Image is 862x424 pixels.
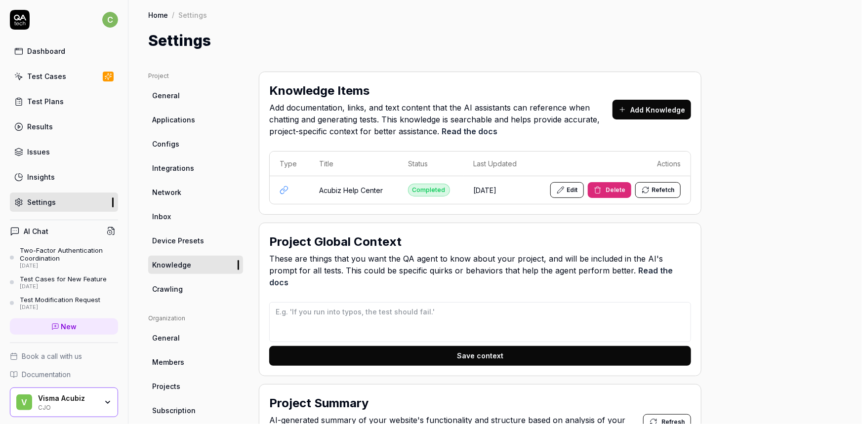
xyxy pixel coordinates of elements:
a: Documentation [10,369,118,380]
h1: Settings [148,30,211,52]
div: Test Plans [27,96,64,107]
div: Project [148,72,243,80]
span: V [16,394,32,410]
div: Two-Factor Authentication Coordination [20,246,118,263]
div: Settings [178,10,207,20]
a: General [148,329,243,347]
div: Insights [27,172,55,182]
span: Crawling [152,284,183,294]
h4: AI Chat [24,226,48,236]
span: Configs [152,139,179,149]
div: Test Cases for New Feature [20,275,107,283]
span: General [152,333,180,343]
button: Edit [550,182,584,198]
a: Read the docs [442,126,497,136]
a: Test Cases for New Feature[DATE] [10,275,118,290]
div: Visma Acubiz [38,394,97,403]
a: Home [148,10,168,20]
a: Configs [148,135,243,153]
a: Inbox [148,207,243,226]
div: Dashboard [27,46,65,56]
span: Projects [152,381,180,391]
a: General [148,86,243,105]
a: Knowledge [148,256,243,274]
th: Actions [531,152,691,176]
span: Inbox [152,211,171,222]
a: Network [148,183,243,201]
a: Integrations [148,159,243,177]
div: Settings [27,197,56,207]
span: Device Presets [152,235,204,246]
span: Delete [606,186,625,194]
span: Members [152,357,184,367]
a: Dashboard [10,41,118,61]
div: Test Cases [27,71,66,81]
a: Members [148,353,243,371]
a: Book a call with us [10,351,118,361]
a: Results [10,117,118,136]
a: Applications [148,111,243,129]
th: Title [309,152,398,176]
span: Network [152,187,181,197]
a: Subscription [148,401,243,420]
div: Completed [408,184,450,196]
span: Add documentation, links, and text content that the AI assistants can reference when chatting and... [269,102,613,137]
div: [DATE] [20,283,107,290]
a: New [10,318,118,335]
span: Integrations [152,163,194,173]
div: Results [27,121,53,132]
h2: Project Summary [269,394,369,412]
a: Projects [148,377,243,395]
th: Status [398,152,464,176]
th: Last Updated [464,152,531,176]
span: Book a call with us [22,351,82,361]
span: These are things that you want the QA agent to know about your project, and will be included in t... [269,253,691,288]
span: Knowledge [152,260,191,270]
a: Test Modification Request[DATE] [10,296,118,310]
a: Insights [10,167,118,187]
h2: Project Global Context [269,233,402,251]
a: Test Cases [10,67,118,86]
td: [DATE] [464,176,531,204]
div: Issues [27,147,50,157]
span: General [152,90,180,101]
button: Delete [588,182,631,198]
a: Device Presets [148,231,243,250]
span: Applications [152,115,195,125]
a: Two-Factor Authentication Coordination[DATE] [10,246,118,269]
div: Organization [148,314,243,323]
a: Settings [10,193,118,212]
button: VVisma AcubizCJO [10,387,118,417]
td: Acubiz Help Center [309,176,398,204]
a: Issues [10,142,118,161]
span: c [102,12,118,28]
th: Type [270,152,309,176]
span: Documentation [22,369,71,380]
div: / [172,10,174,20]
button: Save context [269,346,691,366]
a: Test Plans [10,92,118,111]
button: Add Knowledge [613,100,691,119]
div: [DATE] [20,263,118,270]
div: [DATE] [20,304,100,311]
button: c [102,10,118,30]
h2: Knowledge Items [269,82,369,100]
div: CJO [38,403,97,411]
div: Test Modification Request [20,296,100,304]
span: Subscription [152,405,196,416]
a: Crawling [148,280,243,298]
button: Refetch [635,182,681,198]
span: New [61,321,77,332]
